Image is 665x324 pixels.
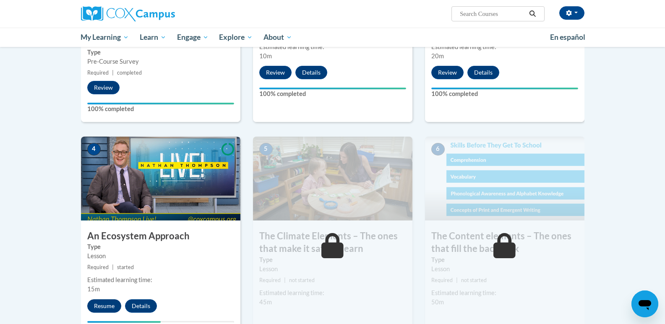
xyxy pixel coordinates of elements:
[87,299,121,313] button: Resume
[431,143,445,156] span: 6
[258,28,297,47] a: About
[461,277,487,283] span: not started
[87,285,100,293] span: 15m
[425,137,584,220] img: Course Image
[259,288,406,298] div: Estimated learning time:
[425,230,584,256] h3: The Content elements – The ones that fill the backpack
[295,66,327,79] button: Details
[87,321,161,323] div: Your progress
[87,264,109,270] span: Required
[631,290,658,317] iframe: Button to launch messaging window
[87,103,234,104] div: Your progress
[259,298,272,306] span: 45m
[259,264,406,274] div: Lesson
[259,277,281,283] span: Required
[87,57,234,66] div: Pre-Course Survey
[177,32,209,42] span: Engage
[112,70,114,76] span: |
[431,255,578,264] label: Type
[125,299,157,313] button: Details
[68,28,597,47] div: Main menu
[259,255,406,264] label: Type
[284,277,286,283] span: |
[81,230,240,243] h3: An Ecosystem Approach
[219,32,253,42] span: Explore
[112,264,114,270] span: |
[87,143,101,156] span: 4
[76,28,135,47] a: My Learning
[431,277,453,283] span: Required
[81,6,240,21] a: Cox Campus
[87,70,109,76] span: Required
[467,66,499,79] button: Details
[253,230,412,256] h3: The Climate Elements – The ones that make it safe to learn
[431,66,464,79] button: Review
[545,29,591,46] a: En español
[140,32,166,42] span: Learn
[81,6,175,21] img: Cox Campus
[172,28,214,47] a: Engage
[259,66,292,79] button: Review
[87,48,234,57] label: Type
[456,277,458,283] span: |
[431,52,444,60] span: 20m
[431,298,444,306] span: 50m
[550,33,585,41] span: En español
[117,70,142,76] span: completed
[526,9,539,19] button: Search
[431,264,578,274] div: Lesson
[289,277,315,283] span: not started
[87,275,234,285] div: Estimated learning time:
[259,143,273,156] span: 5
[87,104,234,114] label: 100% completed
[559,6,584,20] button: Account Settings
[134,28,172,47] a: Learn
[81,137,240,220] img: Course Image
[259,89,406,98] label: 100% completed
[431,288,578,298] div: Estimated learning time:
[87,251,234,261] div: Lesson
[459,9,526,19] input: Search Courses
[253,137,412,220] img: Course Image
[263,32,292,42] span: About
[87,81,120,94] button: Review
[259,52,272,60] span: 10m
[87,242,234,251] label: Type
[81,32,129,42] span: My Learning
[259,88,406,89] div: Your progress
[117,264,134,270] span: started
[431,88,578,89] div: Your progress
[431,89,578,98] label: 100% completed
[214,28,258,47] a: Explore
